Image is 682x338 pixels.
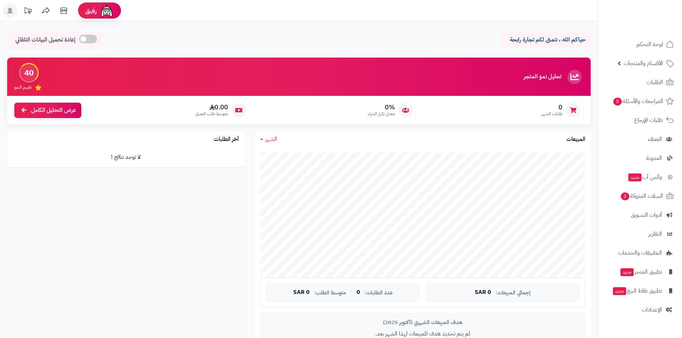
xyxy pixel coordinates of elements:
p: لم يتم تحديد هدف للمبيعات لهذا الشهر بعد. [266,330,580,338]
a: تحديثات المنصة [19,4,37,20]
span: جديد [628,173,642,181]
a: تطبيق المتجرجديد [603,263,678,280]
a: المدونة [603,150,678,167]
span: عدد الطلبات: [364,290,393,296]
span: تقييم النمو [14,84,32,90]
span: متوسط الطلب: [314,290,346,296]
span: متوسط طلب العميل [195,111,228,117]
span: طلبات الإرجاع [634,115,663,125]
span: أدوات التسويق [631,210,662,220]
a: أدوات التسويق [603,206,678,224]
span: 0 SAR [475,289,491,296]
span: الأقسام والمنتجات [624,58,663,68]
span: تطبيق المتجر [620,267,662,277]
span: لوحة التحكم [637,39,663,49]
span: إعادة تحميل البيانات التلقائي [15,36,76,44]
span: 0% [368,103,395,111]
a: العملاء [603,131,678,148]
span: 0.00 [195,103,228,111]
a: الإعدادات [603,301,678,318]
a: المراجعات والأسئلة5 [603,93,678,110]
span: الإعدادات [642,305,662,315]
img: ai-face.png [100,4,114,18]
span: الطلبات [647,77,663,87]
span: طلبات الشهر [542,111,562,117]
span: تطبيق نقاط البيع [612,286,662,296]
h3: المبيعات [566,136,585,143]
span: معدل تكرار الشراء [368,111,395,117]
a: وآتس آبجديد [603,168,678,186]
span: جديد [613,287,626,295]
span: 0 [542,103,562,111]
span: السلات المتروكة [620,191,663,201]
a: التقارير [603,225,678,243]
a: طلبات الإرجاع [603,112,678,129]
a: لوحة التحكم [603,36,678,53]
span: التطبيقات والخدمات [618,248,662,258]
a: عرض التحليل الكامل [14,103,81,118]
span: 2 [620,192,629,201]
span: 5 [613,98,622,106]
a: التطبيقات والخدمات [603,244,678,261]
span: إجمالي المبيعات: [495,290,531,296]
span: الشهر [265,135,277,143]
span: | [350,290,352,295]
a: السلات المتروكة2 [603,187,678,205]
span: وآتس آب [628,172,662,182]
a: الشهر [260,135,277,143]
a: الطلبات [603,74,678,91]
span: المراجعات والأسئلة [613,96,663,106]
h3: آخر الطلبات [214,136,239,143]
h3: تحليل نمو المتجر [524,74,561,80]
img: logo-2.png [633,15,675,30]
span: 0 SAR [293,289,310,296]
p: حياكم الله ، نتمنى لكم تجارة رابحة [507,36,585,44]
span: التقارير [648,229,662,239]
span: العملاء [648,134,662,144]
span: رفيق [85,6,97,15]
div: هدف المبيعات الشهري (أكتوبر 2025) [266,319,580,326]
a: تطبيق نقاط البيعجديد [603,282,678,299]
span: المدونة [646,153,662,163]
span: 0 [357,289,360,296]
td: لا توجد نتائج ! [7,147,244,167]
span: عرض التحليل الكامل [31,106,76,114]
span: جديد [620,268,634,276]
